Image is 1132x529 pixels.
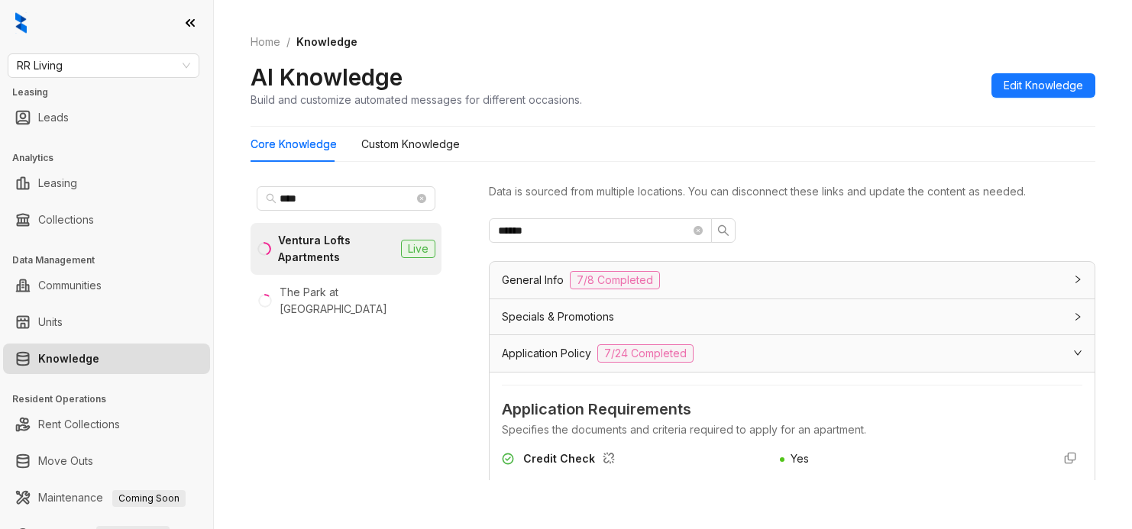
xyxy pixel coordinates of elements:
[280,284,435,318] div: The Park at [GEOGRAPHIC_DATA]
[3,409,210,440] li: Rent Collections
[570,271,660,289] span: 7/8 Completed
[38,270,102,301] a: Communities
[3,270,210,301] li: Communities
[38,409,120,440] a: Rent Collections
[490,299,1095,334] div: Specials & Promotions
[3,482,210,513] li: Maintenance
[296,35,357,48] span: Knowledge
[3,446,210,476] li: Move Outs
[1073,348,1082,357] span: expanded
[490,262,1095,298] div: General Info7/8 Completed
[266,193,277,204] span: search
[3,344,210,374] li: Knowledge
[17,54,190,77] span: RR Living
[502,398,1082,421] span: Application Requirements
[490,335,1095,372] div: Application Policy7/24 Completed
[361,136,460,153] div: Custom Knowledge
[38,446,93,476] a: Move Outs
[417,194,426,203] span: close-circle
[278,232,395,266] div: Ventura Lofts Apartments
[1073,275,1082,284] span: collapsed
[523,450,621,470] div: Credit Check
[694,226,703,235] span: close-circle
[12,392,213,406] h3: Resident Operations
[247,34,283,50] a: Home
[112,490,186,507] span: Coming Soon
[401,240,435,258] span: Live
[502,272,564,289] span: General Info
[597,344,694,363] span: 7/24 Completed
[3,307,210,337] li: Units
[12,253,213,267] h3: Data Management
[791,452,809,465] span: Yes
[251,63,403,92] h2: AI Knowledge
[3,102,210,133] li: Leads
[1004,77,1083,94] span: Edit Knowledge
[15,12,27,34] img: logo
[1073,312,1082,321] span: collapsed
[3,205,210,235] li: Collections
[12,85,213,99] h3: Leasing
[251,92,582,108] div: Build and customize automated messages for different occasions.
[717,224,729,237] span: search
[991,73,1095,98] button: Edit Knowledge
[502,421,1082,438] div: Specifies the documents and criteria required to apply for an apartment.
[502,308,614,325] span: Specials & Promotions
[38,307,63,337] a: Units
[38,344,99,374] a: Knowledge
[38,168,77,198] a: Leasing
[3,168,210,198] li: Leasing
[489,183,1095,200] div: Data is sourced from multiple locations. You can disconnect these links and update the content as...
[286,34,290,50] li: /
[38,205,94,235] a: Collections
[12,151,213,165] h3: Analytics
[502,345,591,362] span: Application Policy
[38,102,69,133] a: Leads
[251,136,337,153] div: Core Knowledge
